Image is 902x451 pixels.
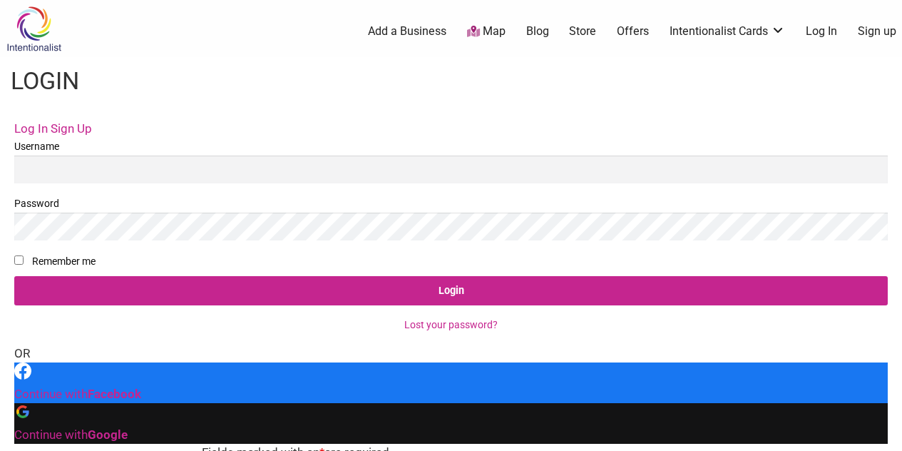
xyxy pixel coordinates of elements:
a: Sign up [858,24,896,39]
div: OR [14,345,888,363]
a: Continue with <b>Facebook</b> [14,363,888,403]
a: Store [569,24,596,39]
a: Map [467,24,506,40]
input: Login [14,276,888,305]
a: Blog [526,24,549,39]
input: Password [14,213,888,240]
a: Intentionalist Cards [670,24,785,39]
b: Google [88,427,128,442]
label: Remember me [32,253,96,270]
a: Sign Up [51,121,92,136]
a: Add a Business [368,24,446,39]
label: Password [14,195,888,240]
h1: Login [11,64,79,98]
a: Log In [806,24,837,39]
a: Log In [14,121,48,136]
div: Continue with [14,385,888,404]
a: Lost your password? [404,319,498,330]
a: Continue with <b>Google</b> [14,403,888,444]
b: Facebook [88,387,141,401]
a: Offers [617,24,649,39]
div: Continue with [14,426,888,445]
label: Username [14,138,888,183]
input: Username [14,156,888,183]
